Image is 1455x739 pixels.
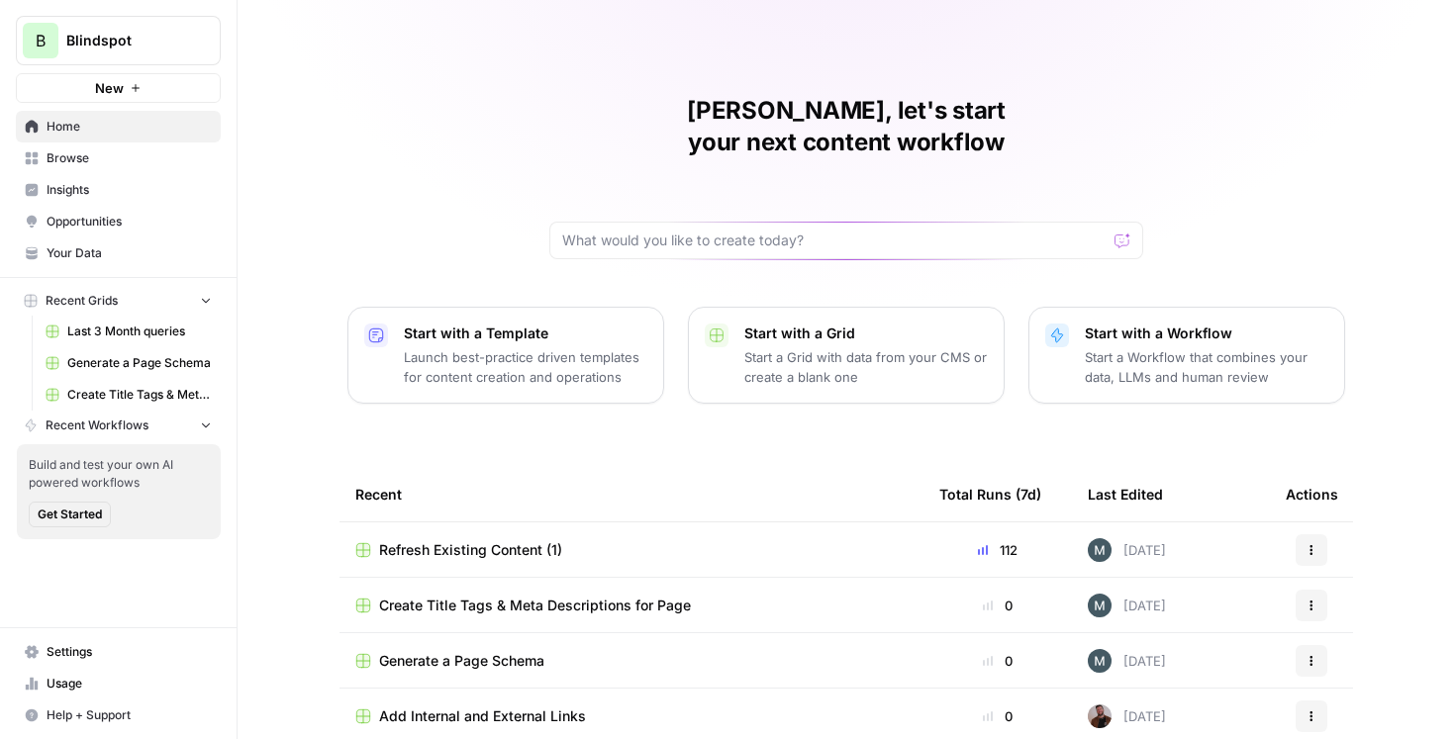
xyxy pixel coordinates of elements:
[1028,307,1345,404] button: Start with a WorkflowStart a Workflow that combines your data, LLMs and human review
[37,347,221,379] a: Generate a Page Schema
[47,213,212,231] span: Opportunities
[16,16,221,65] button: Workspace: Blindspot
[16,237,221,269] a: Your Data
[379,596,691,615] span: Create Title Tags & Meta Descriptions for Page
[355,540,908,560] a: Refresh Existing Content (1)
[1085,347,1328,387] p: Start a Workflow that combines your data, LLMs and human review
[29,456,209,492] span: Build and test your own AI powered workflows
[355,467,908,521] div: Recent
[29,502,111,527] button: Get Started
[939,467,1041,521] div: Total Runs (7d)
[46,292,118,310] span: Recent Grids
[347,307,664,404] button: Start with a TemplateLaunch best-practice driven templates for content creation and operations
[1088,467,1163,521] div: Last Edited
[16,206,221,237] a: Opportunities
[47,675,212,693] span: Usage
[1088,594,1166,617] div: [DATE]
[16,286,221,316] button: Recent Grids
[37,379,221,411] a: Create Title Tags & Meta Descriptions for Page
[1286,467,1338,521] div: Actions
[16,699,221,731] button: Help + Support
[1088,704,1112,728] img: fdshtsx830wrscuyusl6hbg6d1yg
[16,411,221,440] button: Recent Workflows
[939,651,1056,671] div: 0
[1088,649,1112,673] img: 2mu2uwwuii6d5g6367o9itkk01b0
[67,386,212,404] span: Create Title Tags & Meta Descriptions for Page
[939,596,1056,615] div: 0
[67,354,212,372] span: Generate a Page Schema
[16,174,221,206] a: Insights
[38,506,102,523] span: Get Started
[549,95,1143,158] h1: [PERSON_NAME], let's start your next content workflow
[688,307,1005,404] button: Start with a GridStart a Grid with data from your CMS or create a blank one
[744,323,988,343] p: Start with a Grid
[47,244,212,262] span: Your Data
[37,316,221,347] a: Last 3 Month queries
[16,668,221,699] a: Usage
[1085,323,1328,343] p: Start with a Workflow
[404,323,647,343] p: Start with a Template
[1088,704,1166,728] div: [DATE]
[404,347,647,387] p: Launch best-practice driven templates for content creation and operations
[744,347,988,387] p: Start a Grid with data from your CMS or create a blank one
[379,540,562,560] span: Refresh Existing Content (1)
[16,73,221,103] button: New
[1088,538,1112,562] img: 2mu2uwwuii6d5g6367o9itkk01b0
[1088,538,1166,562] div: [DATE]
[355,596,908,615] a: Create Title Tags & Meta Descriptions for Page
[47,643,212,661] span: Settings
[379,651,544,671] span: Generate a Page Schema
[67,323,212,340] span: Last 3 Month queries
[16,111,221,142] a: Home
[47,149,212,167] span: Browse
[16,142,221,174] a: Browse
[1088,649,1166,673] div: [DATE]
[562,231,1107,250] input: What would you like to create today?
[379,706,586,726] span: Add Internal and External Links
[36,29,46,52] span: B
[95,78,124,98] span: New
[939,706,1056,726] div: 0
[47,706,212,724] span: Help + Support
[1088,594,1112,617] img: 2mu2uwwuii6d5g6367o9itkk01b0
[47,181,212,199] span: Insights
[47,118,212,136] span: Home
[16,636,221,668] a: Settings
[46,416,148,434] span: Recent Workflows
[355,706,908,726] a: Add Internal and External Links
[939,540,1056,560] div: 112
[355,651,908,671] a: Generate a Page Schema
[66,31,186,50] span: Blindspot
